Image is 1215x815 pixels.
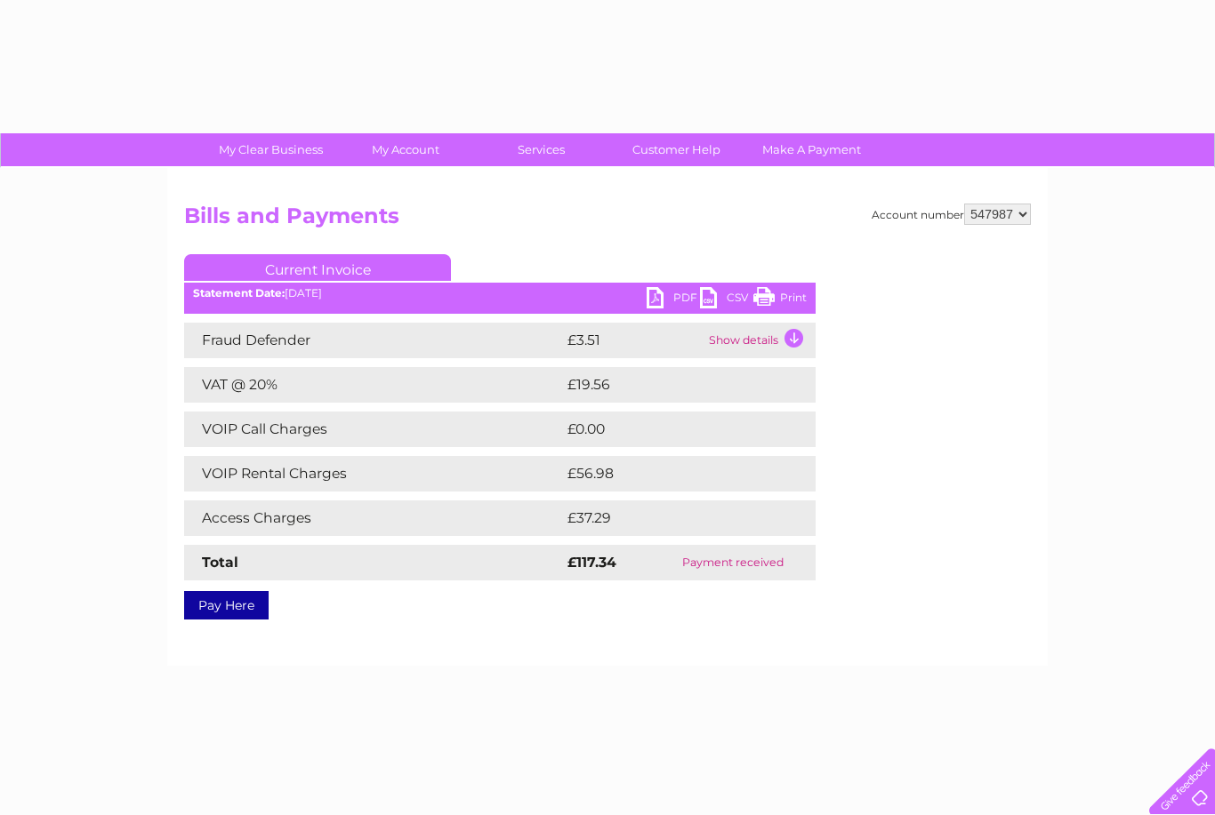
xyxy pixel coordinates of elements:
[563,367,778,403] td: £19.56
[184,204,1031,237] h2: Bills and Payments
[650,545,816,580] td: Payment received
[184,456,563,491] td: VOIP Rental Charges
[700,287,753,313] a: CSV
[184,500,563,536] td: Access Charges
[184,411,563,447] td: VOIP Call Charges
[563,323,704,358] td: £3.51
[202,554,238,571] strong: Total
[333,133,479,166] a: My Account
[704,323,816,358] td: Show details
[197,133,344,166] a: My Clear Business
[753,287,807,313] a: Print
[563,500,779,536] td: £37.29
[184,287,816,300] div: [DATE]
[193,286,285,300] b: Statement Date:
[738,133,885,166] a: Make A Payment
[647,287,700,313] a: PDF
[872,204,1031,225] div: Account number
[468,133,615,166] a: Services
[184,591,269,619] a: Pay Here
[563,456,781,491] td: £56.98
[567,554,616,571] strong: £117.34
[184,323,563,358] td: Fraud Defender
[184,367,563,403] td: VAT @ 20%
[184,254,451,281] a: Current Invoice
[563,411,775,447] td: £0.00
[603,133,750,166] a: Customer Help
